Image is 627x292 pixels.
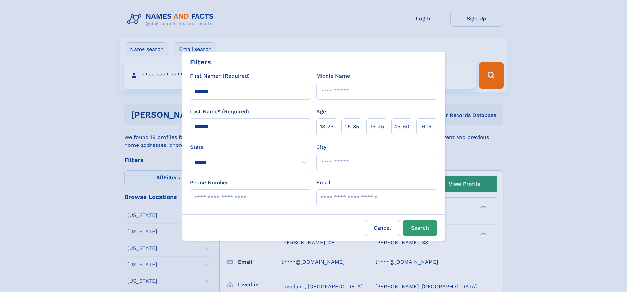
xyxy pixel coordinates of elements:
[190,72,250,80] label: First Name* (Required)
[190,108,249,116] label: Last Name* (Required)
[365,220,400,236] label: Cancel
[394,123,409,131] span: 45‑60
[190,179,228,187] label: Phone Number
[369,123,384,131] span: 35‑45
[190,143,311,151] label: State
[190,57,211,67] div: Filters
[316,72,350,80] label: Middle Name
[422,123,432,131] span: 60+
[316,143,326,151] label: City
[403,220,437,236] button: Search
[316,179,330,187] label: Email
[320,123,333,131] span: 18‑25
[316,108,326,116] label: Age
[345,123,359,131] span: 25‑35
